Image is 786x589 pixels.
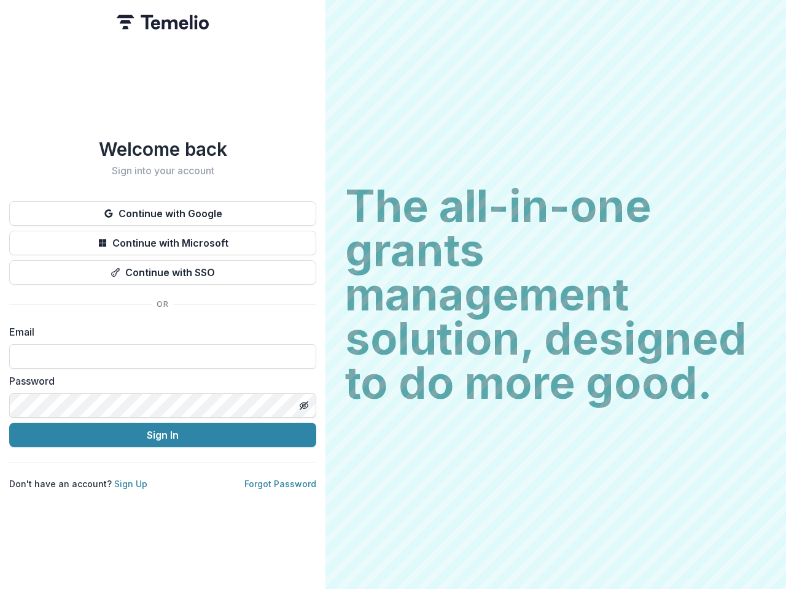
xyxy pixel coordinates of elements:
[9,231,316,255] button: Continue with Microsoft
[9,374,309,388] label: Password
[9,138,316,160] h1: Welcome back
[9,423,316,447] button: Sign In
[9,201,316,226] button: Continue with Google
[9,477,147,490] p: Don't have an account?
[294,396,314,415] button: Toggle password visibility
[244,479,316,489] a: Forgot Password
[9,165,316,177] h2: Sign into your account
[9,325,309,339] label: Email
[114,479,147,489] a: Sign Up
[117,15,209,29] img: Temelio
[9,260,316,285] button: Continue with SSO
